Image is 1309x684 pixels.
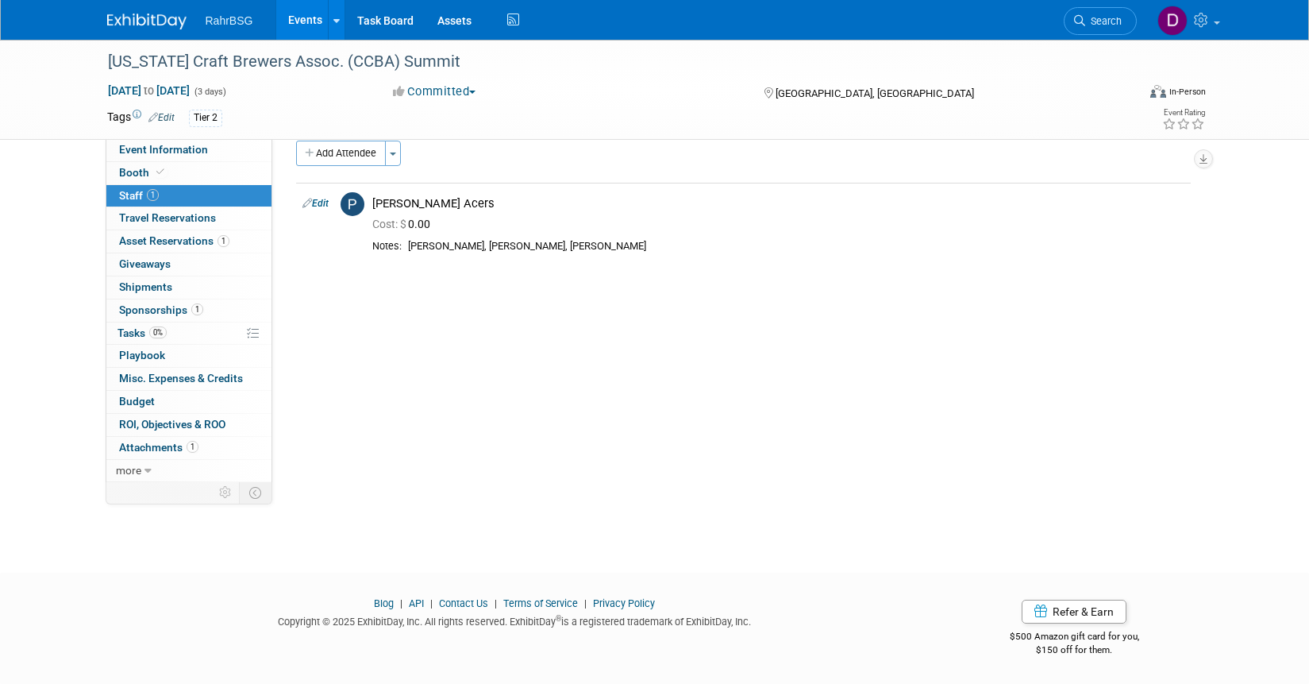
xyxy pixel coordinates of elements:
[106,162,271,184] a: Booth
[141,84,156,97] span: to
[106,414,271,436] a: ROI, Objectives & ROO
[491,597,501,609] span: |
[106,345,271,367] a: Playbook
[396,597,406,609] span: |
[156,168,164,176] i: Booth reservation complete
[218,235,229,247] span: 1
[106,207,271,230] a: Travel Reservations
[946,643,1203,657] div: $150 off for them.
[1150,85,1166,98] img: Format-Inperson.png
[372,240,402,253] div: Notes:
[106,253,271,276] a: Giveaways
[372,218,437,230] span: 0.00
[148,112,175,123] a: Edit
[372,218,408,230] span: Cost: $
[439,597,488,609] a: Contact Us
[119,166,167,179] span: Booth
[556,614,561,623] sup: ®
[106,276,271,299] a: Shipments
[116,464,141,477] span: more
[119,280,172,293] span: Shipments
[149,327,167,338] span: 0%
[147,189,159,201] span: 1
[119,372,243,385] span: Misc. Expenses & Credits
[1085,15,1122,27] span: Search
[1157,6,1188,36] img: Dan Kearney
[106,437,271,459] a: Attachments1
[408,240,1184,253] div: [PERSON_NAME], [PERSON_NAME], [PERSON_NAME]
[107,109,175,127] td: Tags
[106,368,271,390] a: Misc. Expenses & Credits
[372,196,1184,211] div: [PERSON_NAME] Acers
[119,441,198,454] span: Attachments
[119,234,229,247] span: Asset Reservations
[106,460,271,482] a: more
[119,349,165,361] span: Playbook
[102,48,1113,76] div: [US_STATE] Craft Brewers Assoc. (CCBA) Summit
[107,83,191,98] span: [DATE] [DATE]
[106,230,271,253] a: Asset Reservations1
[119,189,159,202] span: Staff
[107,14,187,29] img: ExhibitDay
[106,299,271,322] a: Sponsorships1
[212,482,240,503] td: Personalize Event Tab Strip
[187,441,198,453] span: 1
[302,198,329,209] a: Edit
[119,303,203,316] span: Sponsorships
[107,611,923,629] div: Copyright © 2025 ExhibitDay, Inc. All rights reserved. ExhibitDay is a registered trademark of Ex...
[106,391,271,413] a: Budget
[119,418,225,431] span: ROI, Objectives & ROO
[189,110,222,126] div: Tier 2
[503,597,578,609] a: Terms of Service
[193,87,226,97] span: (3 days)
[409,597,424,609] a: API
[374,597,394,609] a: Blog
[1022,600,1126,624] a: Refer & Earn
[341,192,364,216] img: P.jpg
[1168,86,1206,98] div: In-Person
[106,185,271,207] a: Staff1
[776,87,974,99] span: [GEOGRAPHIC_DATA], [GEOGRAPHIC_DATA]
[119,211,216,224] span: Travel Reservations
[106,323,271,345] a: Tasks0%
[426,597,437,609] span: |
[387,83,482,100] button: Committed
[1043,83,1207,106] div: Event Format
[119,257,171,270] span: Giveaways
[206,14,253,27] span: RahrBSG
[946,620,1203,656] div: $500 Amazon gift card for you,
[239,482,271,503] td: Toggle Event Tabs
[106,139,271,161] a: Event Information
[593,597,655,609] a: Privacy Policy
[119,395,155,408] span: Budget
[117,327,167,339] span: Tasks
[119,143,208,156] span: Event Information
[580,597,591,609] span: |
[1162,109,1205,117] div: Event Rating
[191,303,203,315] span: 1
[296,141,386,166] button: Add Attendee
[1064,7,1137,35] a: Search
